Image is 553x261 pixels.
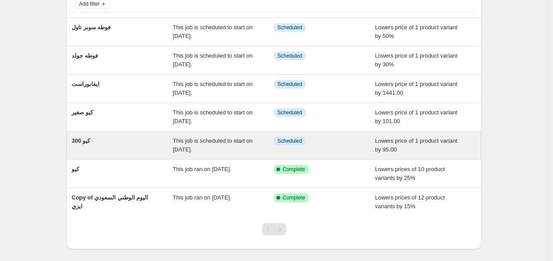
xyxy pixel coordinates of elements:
span: فوطه سوبر تاول [72,24,111,31]
span: Lowers price of 1 product variant by 30% [375,52,458,68]
span: Copy of اليوم الوطني السعودي ايزي [72,194,148,209]
span: فوطه جولد [72,52,98,59]
span: This job is scheduled to start on [DATE]. [173,81,253,96]
span: Add filter [79,0,100,7]
span: This job is scheduled to start on [DATE]. [173,109,253,124]
span: This job is scheduled to start on [DATE]. [173,137,253,153]
span: Scheduled [277,52,302,59]
span: كيو صغير [72,109,93,116]
span: Lowers price of 1 product variant by 101.00 [375,109,458,124]
span: Lowers prices of 12 product variants by 15% [375,194,445,209]
span: Scheduled [277,137,302,144]
span: Scheduled [277,109,302,116]
span: كيو 300 [72,137,90,144]
span: ايفابوراست [72,81,100,87]
span: Lowers price of 1 product variant by 95.00 [375,137,458,153]
span: Lowers price of 1 product variant by 1441.00 [375,81,458,96]
span: Scheduled [277,24,302,31]
span: Scheduled [277,81,302,88]
span: Lowers price of 1 product variant by 50% [375,24,458,39]
span: Complete [283,166,305,173]
nav: Pagination [262,223,286,235]
span: Complete [283,194,305,201]
span: This job ran on [DATE]. [173,194,232,201]
span: This job is scheduled to start on [DATE]. [173,24,253,39]
span: This job ran on [DATE]. [173,166,232,172]
span: كيو [72,166,79,172]
span: This job is scheduled to start on [DATE]. [173,52,253,68]
span: Lowers prices of 10 product variants by 25% [375,166,445,181]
